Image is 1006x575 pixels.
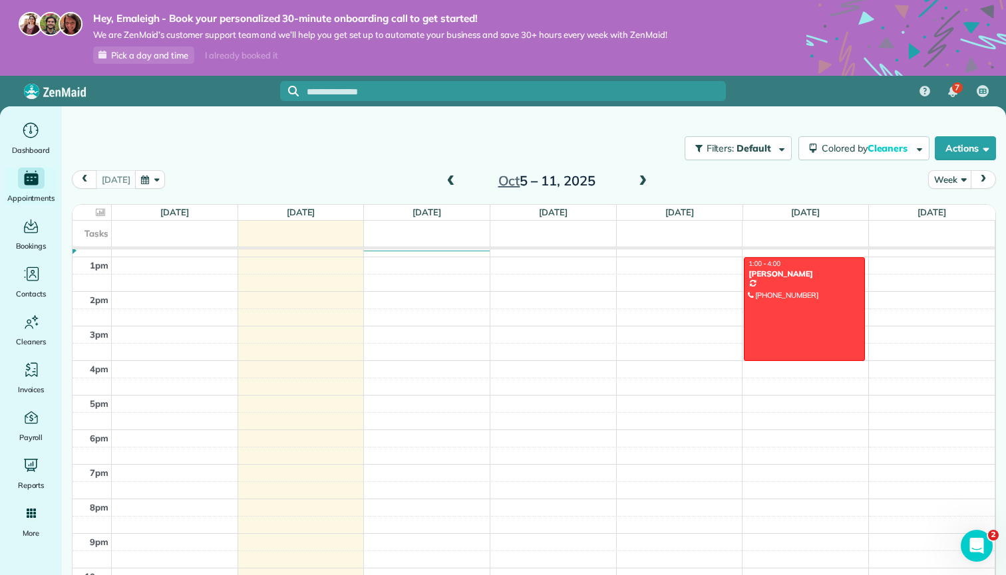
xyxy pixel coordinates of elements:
a: [DATE] [665,207,694,217]
a: [DATE] [287,207,315,217]
img: jorge-587dff0eeaa6aab1f244e6dc62b8924c3b6ad411094392a53c71c6c4a576187d.jpg [39,12,63,36]
img: maria-72a9807cf96188c08ef61303f053569d2e2a8a1cde33d635c8a3ac13582a053d.jpg [19,12,43,36]
a: [DATE] [160,207,189,217]
span: Appointments [7,191,55,205]
span: Oct [498,172,520,189]
a: [DATE] [791,207,820,217]
span: More [23,526,39,540]
span: 3pm [90,329,108,340]
button: next [971,170,996,188]
button: Week [928,170,971,188]
a: Contacts [5,263,57,300]
iframe: Intercom live chat [961,530,993,562]
button: prev [72,170,97,188]
button: Focus search [280,86,299,96]
span: Colored by [822,142,912,154]
span: Contacts [16,287,46,300]
span: Bookings [16,239,47,253]
span: 1:00 - 4:00 [749,259,780,268]
a: Bookings [5,215,57,253]
span: 7 [955,82,959,93]
strong: Hey, Emaleigh - Book your personalized 30-minute onboarding call to get started! [93,12,667,25]
button: Colored byCleaners [798,136,929,160]
a: [DATE] [413,207,441,217]
div: [PERSON_NAME] [748,269,861,279]
span: Pick a day and time [111,50,188,60]
span: 9pm [90,536,108,547]
span: EB [979,86,987,97]
svg: Focus search [288,86,299,96]
span: 7pm [90,467,108,478]
button: [DATE] [96,170,136,188]
a: Appointments [5,168,57,205]
span: Filters: [707,142,735,154]
span: Cleaners [868,142,910,154]
span: Reports [18,479,45,492]
button: Actions [935,136,996,160]
a: Filters: Default [678,136,792,160]
span: Default [737,142,772,154]
span: We are ZenMaid’s customer support team and we’ll help you get set up to automate your business an... [93,29,667,41]
span: 6pm [90,433,108,443]
span: Invoices [18,383,45,396]
a: Invoices [5,359,57,396]
button: Filters: Default [685,136,792,160]
span: Dashboard [12,144,50,157]
a: Payroll [5,407,57,444]
span: 8pm [90,502,108,513]
a: [DATE] [918,207,946,217]
a: [DATE] [539,207,568,217]
div: I already booked it [197,47,285,64]
a: Dashboard [5,120,57,157]
img: michelle-19f622bdf1676172e81f8f8fba1fb50e276960ebfe0243fe18214015130c80e4.jpg [59,12,83,36]
span: 4pm [90,364,108,374]
span: Tasks [84,228,108,239]
a: Reports [5,455,57,492]
nav: Main [909,76,1006,106]
span: 2 [988,530,999,540]
a: Pick a day and time [93,47,194,64]
span: 2pm [90,294,108,305]
div: 7 unread notifications [939,77,967,106]
h2: 5 – 11, 2025 [464,173,630,188]
span: 5pm [90,398,108,409]
span: Cleaners [16,335,46,348]
span: Payroll [19,431,43,444]
a: Cleaners [5,311,57,348]
span: 1pm [90,260,108,271]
